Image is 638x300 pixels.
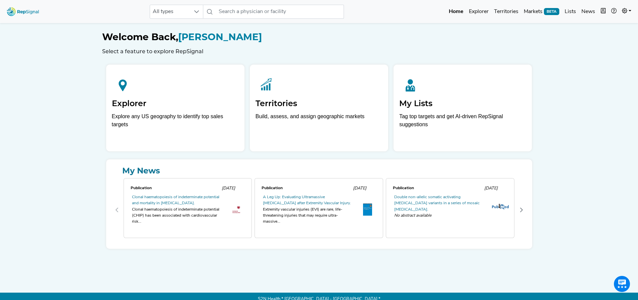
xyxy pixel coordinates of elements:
a: TerritoriesBuild, assess, and assign geographic markets [250,65,388,151]
h6: Select a feature to explore RepSignal [102,48,536,55]
button: Next Page [516,205,527,215]
a: My ListsTag top targets and get AI-driven RepSignal suggestions [394,65,532,151]
div: 0 [122,177,254,243]
a: News [579,5,598,18]
span: Publication [131,186,152,190]
h2: My Lists [399,99,526,108]
span: No abstract available [394,213,486,219]
h2: Territories [256,99,382,108]
a: ExplorerExplore any US geography to identify top sales targets [106,65,244,151]
button: Intel Book [598,5,609,18]
div: Extremity vascular injuries (EVI) are rare, life-threatening injuries that may require ultra-mass... [263,207,355,225]
div: Clonal haematopoiesis of indeterminate potential (CHIP) has been associated with cardiovascular r... [132,207,224,225]
h1: [PERSON_NAME] [102,31,536,43]
span: Publication [262,186,283,190]
div: 2 [384,177,516,243]
a: A Leg Up: Evaluating Ultramassive [MEDICAL_DATA] after Extremity Vascular Injury. [263,195,351,205]
a: Home [446,5,466,18]
span: [DATE] [353,186,366,191]
a: MarketsBETA [521,5,562,18]
span: Publication [393,186,414,190]
span: BETA [544,8,559,15]
span: All types [150,5,190,18]
a: Territories [491,5,521,18]
img: pubmed_logo.fab3c44c.png [492,204,509,210]
input: Search a physician or facility [216,5,344,19]
div: Explore any US geography to identify top sales targets [112,112,239,129]
span: [DATE] [222,186,235,191]
h2: Explorer [112,99,239,108]
img: th [363,204,372,216]
div: 1 [253,177,384,243]
a: Explorer [466,5,491,18]
a: Lists [562,5,579,18]
span: [DATE] [484,186,498,191]
img: th [232,205,241,214]
a: Double non-allelic somatic activating [MEDICAL_DATA] variants in a series of mosaic [MEDICAL_DATA]. [394,195,480,212]
a: My News [112,165,527,177]
span: Welcome Back, [102,31,178,43]
p: Build, assess, and assign geographic markets [256,112,382,132]
p: Tag top targets and get AI-driven RepSignal suggestions [399,112,526,132]
a: Clonal haematopoiesis of indeterminate potential and mortality in [MEDICAL_DATA]. [132,195,219,205]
